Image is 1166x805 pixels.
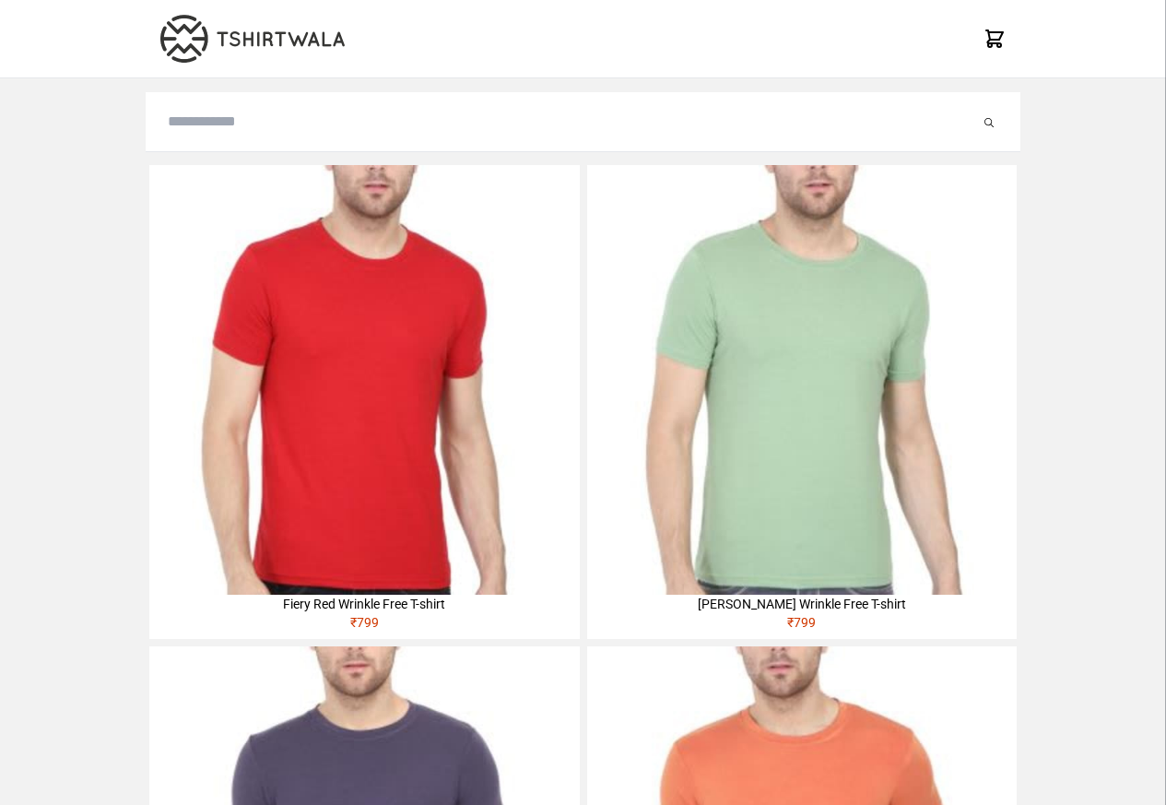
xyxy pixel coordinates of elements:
[149,595,579,613] div: Fiery Red Wrinkle Free T-shirt
[149,165,579,639] a: Fiery Red Wrinkle Free T-shirt₹799
[587,613,1017,639] div: ₹ 799
[587,165,1017,639] a: [PERSON_NAME] Wrinkle Free T-shirt₹799
[587,165,1017,595] img: 4M6A2211-320x320.jpg
[149,165,579,595] img: 4M6A2225-320x320.jpg
[160,15,345,63] img: TW-LOGO-400-104.png
[149,613,579,639] div: ₹ 799
[980,111,998,133] button: Submit your search query.
[587,595,1017,613] div: [PERSON_NAME] Wrinkle Free T-shirt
